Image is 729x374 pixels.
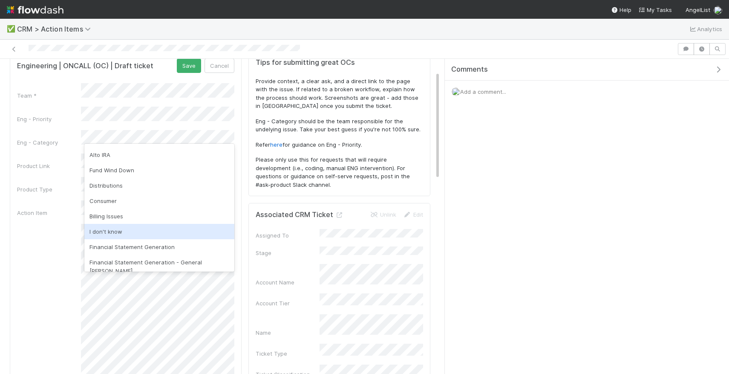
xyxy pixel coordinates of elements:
div: I don't know [84,224,234,239]
a: My Tasks [638,6,672,14]
div: Consumer [84,193,234,209]
img: avatar_ac990a78-52d7-40f8-b1fe-cbbd1cda261e.png [452,87,460,96]
div: Alto IRA [84,147,234,162]
a: Analytics [689,24,722,34]
div: Action Item [17,209,81,217]
div: Product Type [17,185,81,194]
div: Financial Statement Generation - General [PERSON_NAME] [84,255,234,278]
img: avatar_ac990a78-52d7-40f8-b1fe-cbbd1cda261e.png [714,6,722,14]
a: here [270,141,282,148]
p: Eng - Category should be the team responsible for the undelying issue. Take your best guess if yo... [256,117,423,134]
a: Unlink [370,211,396,218]
img: logo-inverted-e16ddd16eac7371096b0.svg [7,3,63,17]
div: Fund Wind Down [84,162,234,178]
span: Add a comment... [460,88,506,95]
span: ✅ [7,25,15,32]
span: My Tasks [638,6,672,13]
div: Financial Statement Generation [84,239,234,255]
button: Save [177,58,201,73]
button: Cancel [205,58,234,73]
span: Comments [451,65,488,74]
h5: Engineering | ONCALL (OC) | Draft ticket [17,62,153,70]
div: Eng - Category [17,138,81,147]
div: Billing Issues [84,209,234,224]
div: Assigned To [256,231,320,240]
span: CRM > Action Items [17,25,95,33]
div: Ticket Type [256,349,320,358]
div: Stage [256,249,320,257]
div: Team * [17,91,81,100]
div: Help [611,6,631,14]
a: Edit [403,211,423,218]
p: Please only use this for requests that will require development (i.e., coding, manual ENG interve... [256,156,423,189]
div: Account Name [256,278,320,287]
div: Name [256,328,320,337]
div: Account Tier [256,299,320,307]
h5: Associated CRM Ticket [256,211,343,219]
p: Provide context, a clear ask, and a direct link to the page with the issue. If related to a broke... [256,77,423,110]
div: Product Link [17,162,81,170]
div: Eng - Priority [17,115,81,123]
p: Refer for guidance on Eng - Priority. [256,141,423,149]
span: AngelList [686,6,710,13]
h5: Tips for submitting great OCs [256,58,423,67]
div: Distributions [84,178,234,193]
